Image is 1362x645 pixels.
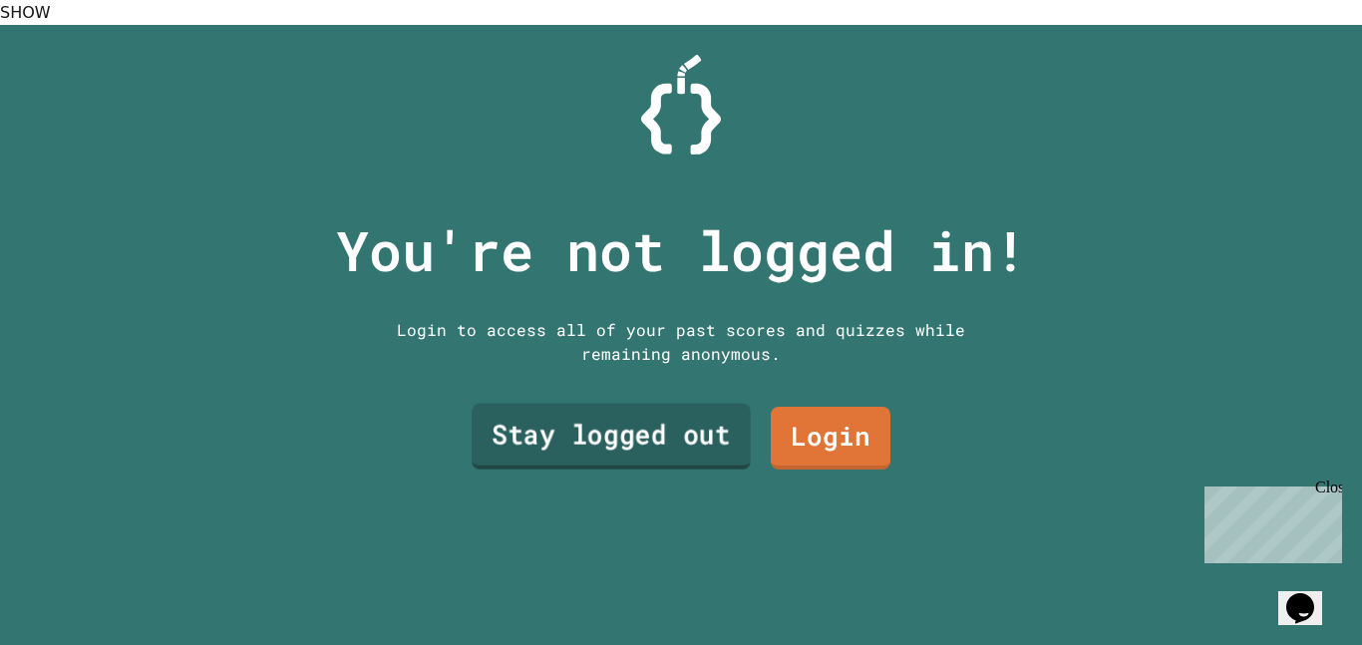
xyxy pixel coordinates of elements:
iframe: chat widget [1278,565,1342,625]
a: Login [771,407,890,470]
img: Logo.svg [641,55,721,156]
div: Login to access all of your past scores and quizzes while remaining anonymous. [382,318,980,366]
a: Stay logged out [472,403,751,469]
div: Chat with us now!Close [8,8,138,127]
p: You're not logged in! [336,209,1027,292]
iframe: chat widget [1196,479,1342,563]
